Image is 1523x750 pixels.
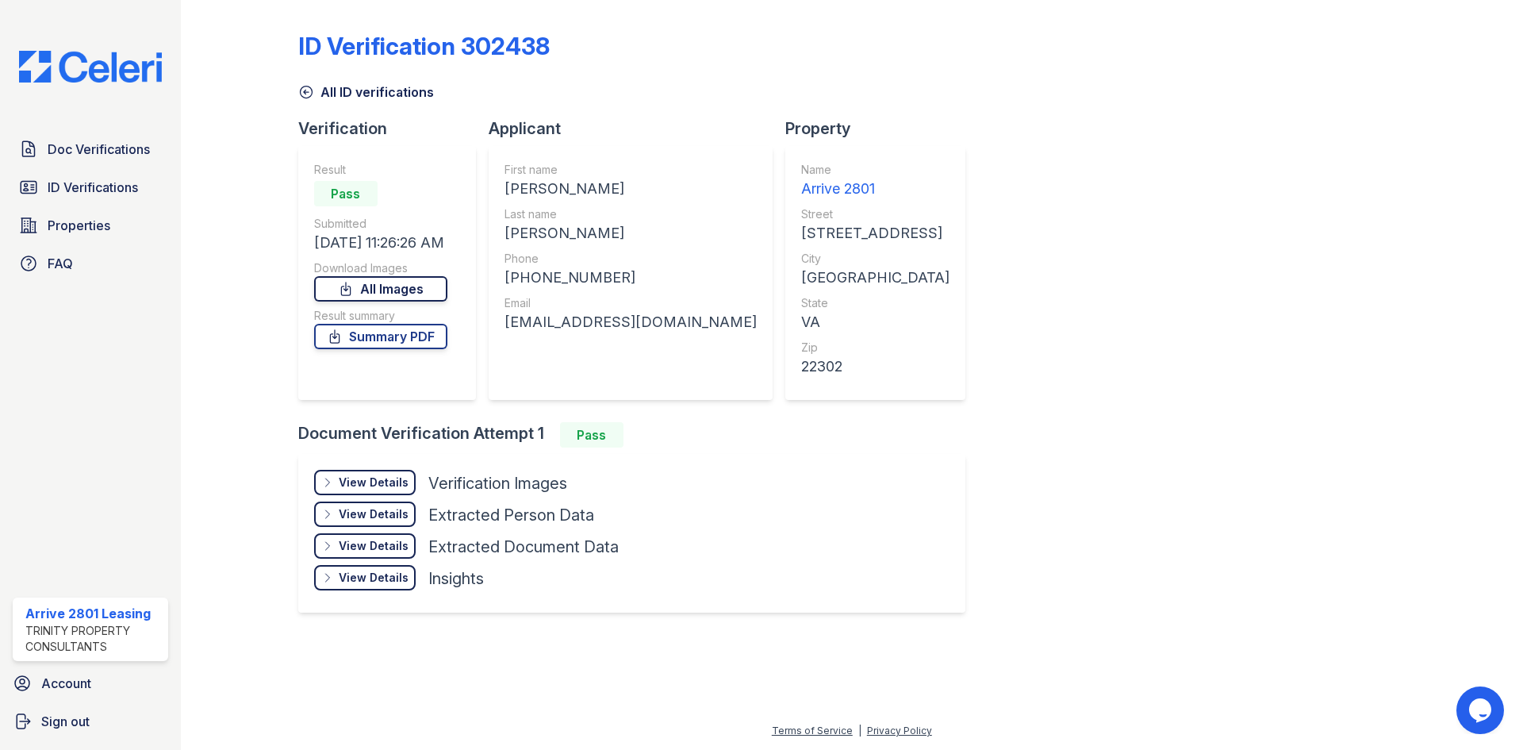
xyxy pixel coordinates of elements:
div: Zip [801,340,949,356]
div: Email [504,295,757,311]
div: Arrive 2801 Leasing [25,604,162,623]
a: Privacy Policy [867,725,932,737]
a: FAQ [13,248,168,279]
div: City [801,251,949,267]
a: Summary PDF [314,324,447,349]
div: [GEOGRAPHIC_DATA] [801,267,949,289]
span: Account [41,674,91,693]
div: VA [801,311,949,333]
div: Verification Images [428,472,567,494]
a: Terms of Service [772,725,853,737]
div: State [801,295,949,311]
div: Last name [504,206,757,222]
div: Applicant [489,117,785,140]
div: Phone [504,251,757,267]
span: Doc Verifications [48,140,150,159]
a: Account [6,667,175,699]
a: Properties [13,210,168,241]
div: View Details [339,570,409,586]
a: Doc Verifications [13,133,168,165]
div: Verification [298,117,489,140]
a: Sign out [6,706,175,737]
div: Insights [428,567,484,590]
div: ID Verification 302438 [298,32,550,60]
div: Document Verification Attempt 1 [298,422,978,448]
div: Name [801,162,949,178]
div: Trinity Property Consultants [25,623,162,655]
a: Name Arrive 2801 [801,162,949,200]
span: Sign out [41,712,90,731]
div: 22302 [801,356,949,378]
div: [EMAIL_ADDRESS][DOMAIN_NAME] [504,311,757,333]
div: Download Images [314,260,447,276]
div: View Details [339,506,409,522]
div: Result [314,162,447,178]
div: Extracted Document Data [428,536,619,558]
div: Property [785,117,978,140]
div: View Details [339,538,409,554]
div: View Details [339,475,409,490]
a: ID Verifications [13,171,168,203]
img: CE_Logo_Blue-a8612792a0a2168367f1c8372b55b34899dd931a85d93a1a3d3e32e68fde9ad4.png [6,51,175,83]
div: Extracted Person Data [428,504,594,526]
div: Arrive 2801 [801,178,949,200]
div: | [858,725,861,737]
div: Result summary [314,308,447,324]
div: Pass [314,181,378,206]
span: Properties [48,216,110,235]
iframe: chat widget [1456,687,1507,734]
div: [STREET_ADDRESS] [801,222,949,244]
div: Street [801,206,949,222]
span: ID Verifications [48,178,138,197]
div: [DATE] 11:26:26 AM [314,232,447,254]
a: All Images [314,276,447,302]
span: FAQ [48,254,73,273]
div: [PERSON_NAME] [504,222,757,244]
div: [PERSON_NAME] [504,178,757,200]
div: Pass [560,422,623,448]
div: Submitted [314,216,447,232]
div: First name [504,162,757,178]
a: All ID verifications [298,83,434,102]
div: [PHONE_NUMBER] [504,267,757,289]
